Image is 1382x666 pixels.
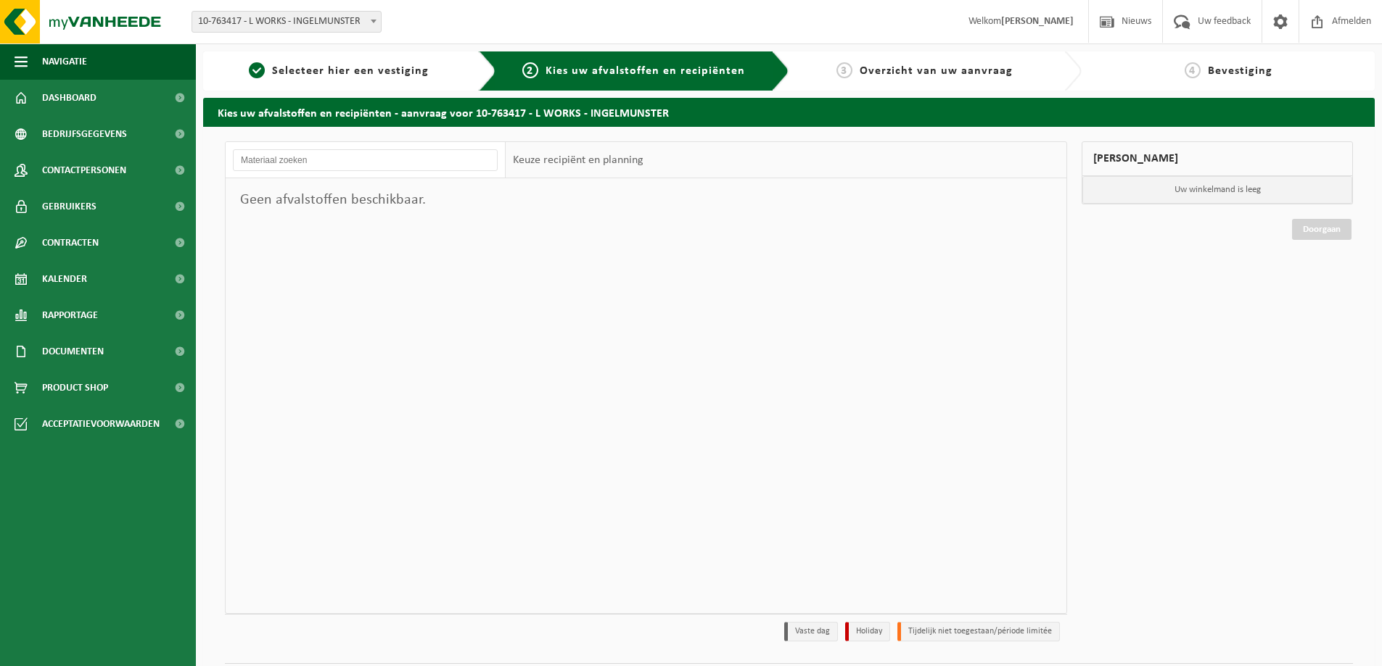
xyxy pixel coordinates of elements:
span: Overzicht van uw aanvraag [860,65,1013,77]
span: Kalender [42,261,87,297]
li: Vaste dag [784,622,838,641]
span: Bevestiging [1208,65,1272,77]
strong: [PERSON_NAME] [1001,16,1074,27]
span: Dashboard [42,80,96,116]
a: Doorgaan [1292,219,1352,240]
div: Geen afvalstoffen beschikbaar. [226,178,506,222]
span: 1 [249,62,265,78]
span: Navigatie [42,43,87,80]
div: [PERSON_NAME] [1082,141,1353,176]
span: Product Shop [42,370,108,406]
span: Gebruikers [42,188,96,225]
span: 10-763417 - L WORKS - INGELMUNSTER [192,11,382,33]
input: Materiaal zoeken [233,149,498,171]
h2: Kies uw afvalstoffen en recipiënten - aanvraag voor 10-763417 - L WORKS - INGELMUNSTER [203,98,1375,126]
span: 3 [836,62,852,78]
span: Selecteer hier een vestiging [272,65,429,77]
li: Tijdelijk niet toegestaan/période limitée [897,622,1060,641]
span: Kies uw afvalstoffen en recipiënten [546,65,745,77]
a: 1Selecteer hier een vestiging [210,62,467,80]
span: Acceptatievoorwaarden [42,406,160,442]
span: Bedrijfsgegevens [42,116,127,152]
span: Contracten [42,225,99,261]
div: Keuze recipiënt en planning [506,142,651,178]
span: Contactpersonen [42,152,126,188]
p: Uw winkelmand is leeg [1082,176,1352,204]
span: Documenten [42,333,104,370]
span: 2 [522,62,538,78]
span: Rapportage [42,297,98,333]
span: 10-763417 - L WORKS - INGELMUNSTER [192,12,381,32]
li: Holiday [845,622,890,641]
span: 4 [1185,62,1201,78]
